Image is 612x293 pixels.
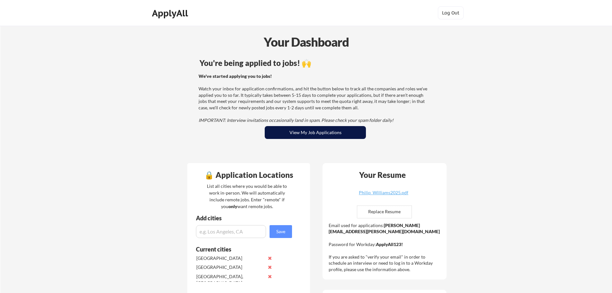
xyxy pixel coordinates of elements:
a: Philip_Williams2025.pdf [345,190,422,200]
div: Current cities [196,246,285,252]
div: 🔒 Application Locations [189,171,308,179]
div: Your Dashboard [1,33,612,51]
div: You're being applied to jobs! 🙌 [200,59,431,67]
strong: We've started applying you to jobs! [199,73,272,79]
button: View My Job Applications [265,126,366,139]
strong: ApplyAll123! [376,242,403,247]
div: [GEOGRAPHIC_DATA] [196,255,264,261]
div: [GEOGRAPHIC_DATA] [196,264,264,270]
button: Log Out [438,6,464,19]
div: Email used for applications: Password for Workday: If you are asked to "verify your email" in ord... [329,222,442,273]
div: Philip_Williams2025.pdf [345,190,422,195]
button: Save [270,225,292,238]
strong: [PERSON_NAME][EMAIL_ADDRESS][PERSON_NAME][DOMAIN_NAME] [329,223,440,234]
div: List all cities where you would be able to work in-person. We will automatically include remote j... [203,183,291,210]
div: ApplyAll [152,8,190,19]
input: e.g. Los Angeles, CA [196,225,266,238]
div: Your Resume [350,171,414,179]
em: IMPORTANT: Interview invitations occasionally land in spam. Please check your spam folder daily! [199,117,394,123]
div: Add cities [196,215,294,221]
div: Watch your inbox for application confirmations, and hit the button below to track all the compani... [199,73,430,124]
div: [GEOGRAPHIC_DATA], [GEOGRAPHIC_DATA] [196,273,264,286]
strong: only [228,204,237,209]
